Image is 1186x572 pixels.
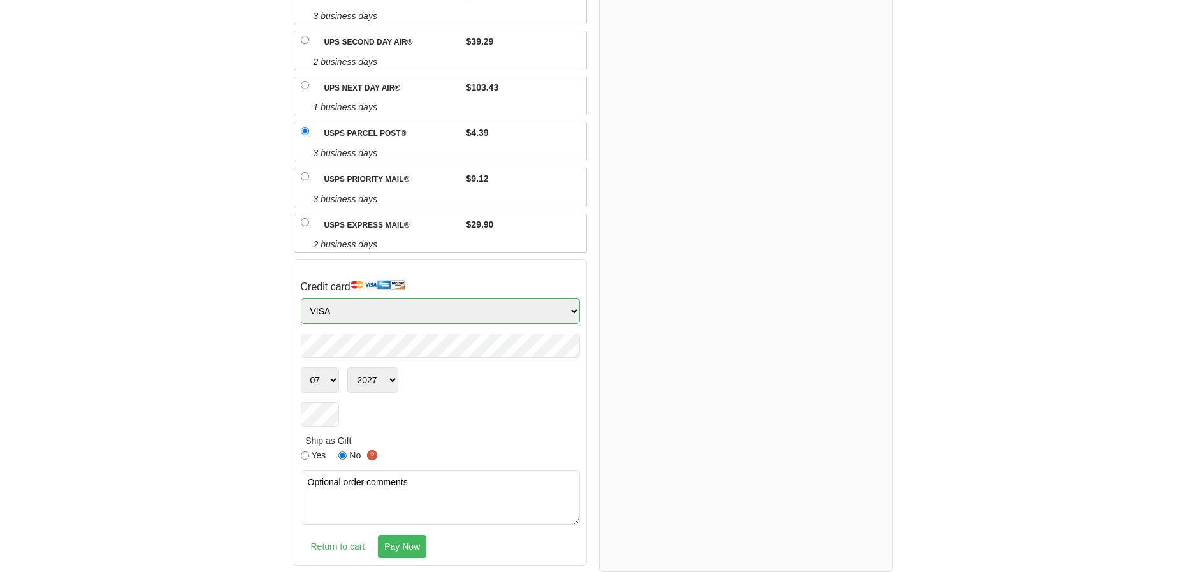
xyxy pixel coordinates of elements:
span: 3 business days [314,8,587,24]
span: $4.39 [466,125,489,140]
span: 1 business days [314,99,587,115]
span: $103.43 [466,80,499,95]
textarea: Optional order comments [301,470,581,525]
label: USPS Express Mail® [317,214,463,237]
label: No [338,451,367,460]
span: 2 business days [314,54,587,70]
input: No [338,451,347,460]
span: 2 business days [314,237,587,252]
img: sd-cards.gif [351,280,405,290]
h4: Credit card [301,275,581,298]
label: UPS Second Day Air® [317,31,463,54]
input: Pay Now [377,534,427,559]
span: 3 business days [314,145,587,161]
a: Return to cart [301,531,375,562]
span: $29.90 [466,217,494,232]
label: UPS Next Day Air® [317,77,463,100]
label: USPS Parcel Post® [317,122,463,145]
img: Learn more [367,450,377,460]
span: $9.12 [466,171,489,186]
label: Ship as Gift [301,436,352,450]
input: Yes [301,451,309,460]
span: $39.29 [466,34,494,49]
span: 3 business days [314,191,587,207]
label: Yes [301,451,333,460]
label: USPS Priority Mail® [317,168,463,191]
